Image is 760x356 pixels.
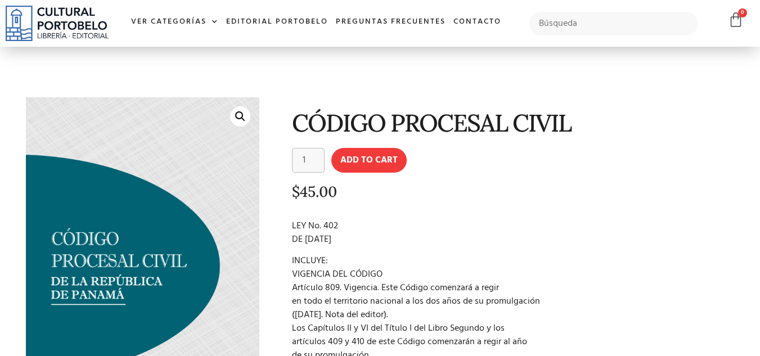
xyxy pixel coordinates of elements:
[292,182,300,201] span: $
[230,106,250,127] a: 🔍
[529,12,699,35] input: Búsqueda
[738,8,747,17] span: 0
[728,12,744,28] a: 0
[292,182,337,201] bdi: 45.00
[127,10,222,34] a: Ver Categorías
[449,10,505,34] a: Contacto
[292,148,325,173] input: Product quantity
[222,10,332,34] a: Editorial Portobelo
[292,219,731,246] p: LEY No. 402 DE [DATE]
[331,148,407,173] button: Add to cart
[332,10,449,34] a: Preguntas frecuentes
[292,110,731,136] h1: CÓDIGO PROCESAL CIVIL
